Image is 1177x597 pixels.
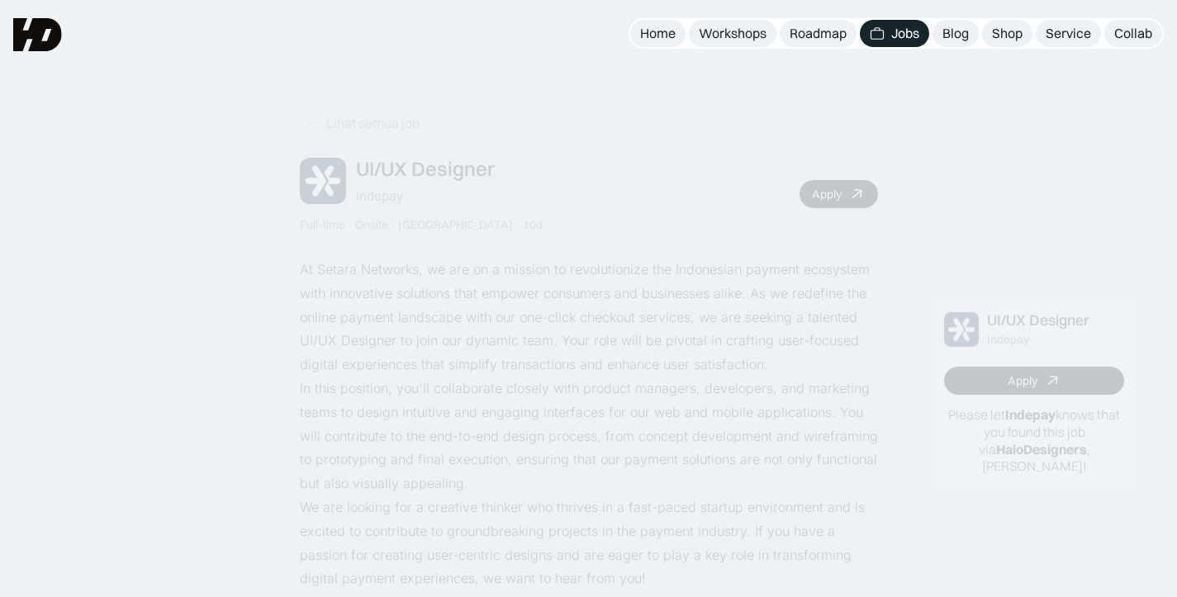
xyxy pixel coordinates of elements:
[1114,25,1152,42] div: Collab
[1007,374,1037,388] div: Apply
[1036,20,1101,47] a: Service
[944,367,1124,395] a: Apply
[933,20,979,47] a: Blog
[790,25,847,42] div: Roadmap
[356,157,495,181] div: UI/UX Designer
[1104,20,1162,47] a: Collab
[300,217,345,231] div: Full-time
[699,25,766,42] div: Workshops
[515,217,521,231] div: ·
[689,20,776,47] a: Workshops
[982,20,1032,47] a: Shop
[356,187,403,205] div: Indepay
[992,25,1023,42] div: Shop
[300,377,878,495] p: In this position, you'll collaborate closely with product managers, developers, and marketing tea...
[987,333,1030,347] div: Indepay
[1046,25,1091,42] div: Service
[891,25,919,42] div: Jobs
[390,217,396,231] div: ·
[995,441,1086,457] b: HaloDesigners
[355,217,388,231] div: Onsite
[860,20,929,47] a: Jobs
[300,158,346,204] img: Job Image
[944,312,979,347] img: Job Image
[780,20,857,47] a: Roadmap
[987,312,1089,329] div: UI/UX Designer
[944,406,1124,475] p: Please let knows that you found this job via , [PERSON_NAME]!
[300,258,878,377] p: At Setara Networks, we are on a mission to revolutionize the Indonesian payment ecosystem with in...
[630,20,686,47] a: Home
[347,217,354,231] div: ·
[800,180,878,208] a: Apply
[640,25,676,42] div: Home
[300,495,878,590] p: We are looking for a creative thinker who thrives in a fast-paced startup environment and is exci...
[942,25,969,42] div: Blog
[300,110,426,137] a: Lihat semua job
[398,217,513,231] div: [GEOGRAPHIC_DATA]
[326,115,420,132] div: Lihat semua job
[523,217,543,231] div: 10d
[812,187,842,201] div: Apply
[1005,406,1056,423] b: Indepay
